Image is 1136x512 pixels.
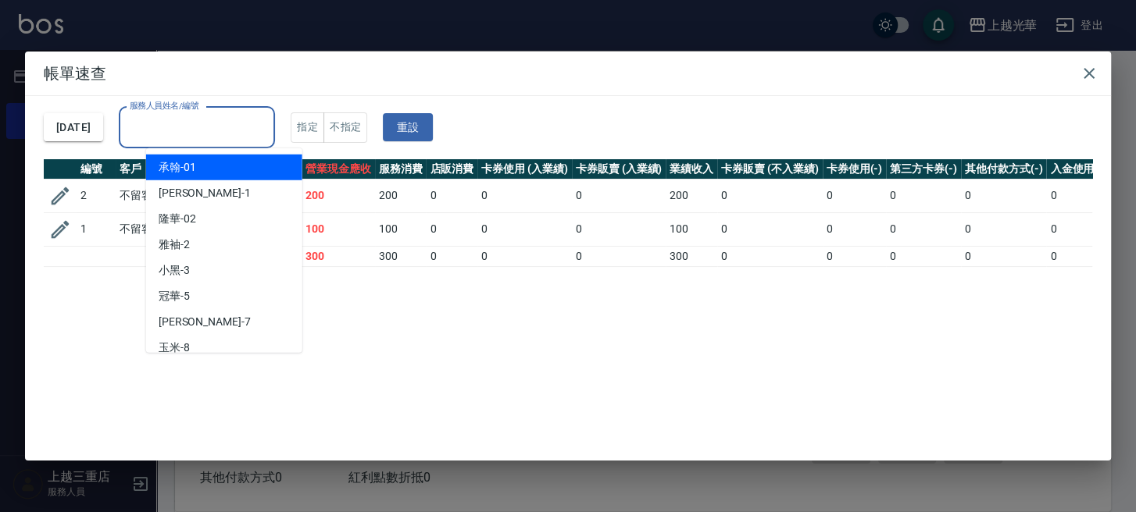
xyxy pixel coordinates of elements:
[886,159,961,180] th: 第三方卡券(-)
[302,246,375,266] td: 300
[961,179,1047,212] td: 0
[477,212,572,246] td: 0
[477,159,572,180] th: 卡券使用 (入業績)
[302,212,375,246] td: 100
[572,179,666,212] td: 0
[666,246,717,266] td: 300
[717,212,822,246] td: 0
[302,159,375,180] th: 營業現金應收
[159,185,251,201] span: [PERSON_NAME] -1
[1046,246,1110,266] td: 0
[375,212,427,246] td: 100
[886,212,961,246] td: 0
[1046,179,1110,212] td: 0
[426,246,477,266] td: 0
[159,159,196,176] span: 承翰 -01
[823,212,887,246] td: 0
[159,262,190,279] span: 小黑 -3
[159,340,190,356] span: 玉米 -8
[823,159,887,180] th: 卡券使用(-)
[77,159,116,180] th: 編號
[477,179,572,212] td: 0
[823,246,887,266] td: 0
[44,113,103,142] button: [DATE]
[886,246,961,266] td: 0
[116,179,194,212] td: 不留客資
[77,212,116,246] td: 1
[823,179,887,212] td: 0
[666,159,717,180] th: 業績收入
[717,159,822,180] th: 卡券販賣 (不入業績)
[116,159,194,180] th: 客戶
[159,236,190,253] span: 雅袖 -2
[961,212,1047,246] td: 0
[302,179,375,212] td: 200
[25,52,1111,95] h2: 帳單速查
[886,179,961,212] td: 0
[375,159,427,180] th: 服務消費
[426,212,477,246] td: 0
[1046,212,1110,246] td: 0
[572,212,666,246] td: 0
[375,246,427,266] td: 300
[717,246,822,266] td: 0
[426,159,477,180] th: 店販消費
[116,212,194,246] td: 不留客資
[159,314,251,330] span: [PERSON_NAME] -7
[961,246,1047,266] td: 0
[1046,159,1110,180] th: 入金使用(-)
[375,179,427,212] td: 200
[717,179,822,212] td: 0
[426,179,477,212] td: 0
[130,100,198,112] label: 服務人員姓名/編號
[77,179,116,212] td: 2
[572,159,666,180] th: 卡券販賣 (入業績)
[323,112,367,143] button: 不指定
[961,159,1047,180] th: 其他付款方式(-)
[572,246,666,266] td: 0
[666,179,717,212] td: 200
[383,113,433,142] button: 重設
[666,212,717,246] td: 100
[291,112,324,143] button: 指定
[477,246,572,266] td: 0
[159,288,190,304] span: 冠華 -5
[159,211,196,227] span: 隆華 -02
